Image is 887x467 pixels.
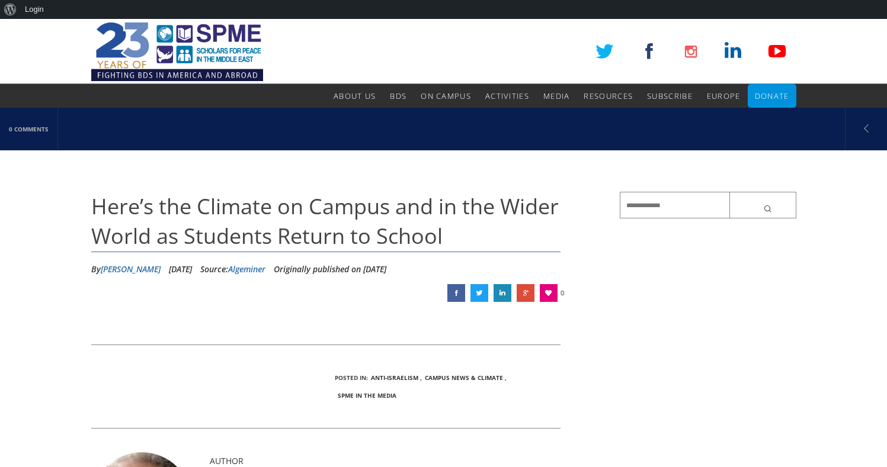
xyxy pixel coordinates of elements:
[494,284,511,302] a: Here’s the Climate on Campus and in the Wider World as Students Return to School
[707,91,741,101] span: Europe
[485,84,529,108] a: Activities
[371,373,418,382] a: Anti-Israelism
[390,91,406,101] span: BDS
[470,284,488,302] a: Here’s the Climate on Campus and in the Wider World as Students Return to School
[755,84,789,108] a: Donate
[543,91,570,101] span: Media
[228,263,265,275] a: Algeminer
[485,91,529,101] span: Activities
[421,91,471,101] span: On Campus
[755,91,789,101] span: Donate
[421,84,471,108] a: On Campus
[101,263,161,275] a: [PERSON_NAME]
[707,84,741,108] a: Europe
[390,84,406,108] a: BDS
[584,84,633,108] a: Resources
[335,369,368,387] li: Posted In:
[543,84,570,108] a: Media
[210,455,244,466] span: AUTHOR
[584,91,633,101] span: Resources
[647,84,693,108] a: Subscribe
[647,91,693,101] span: Subscribe
[447,284,465,302] a: Here’s the Climate on Campus and in the Wider World as Students Return to School
[338,391,396,400] a: SPME in the Media
[91,260,161,278] li: By
[91,19,263,84] img: SPME
[334,84,376,108] a: About Us
[334,91,376,101] span: About Us
[169,260,192,278] li: [DATE]
[517,284,534,302] a: Here’s the Climate on Campus and in the Wider World as Students Return to School
[425,373,503,382] a: Campus News & Climate
[200,260,265,278] div: Source:
[274,260,386,278] li: Originally published on [DATE]
[91,192,559,250] span: Here’s the Climate on Campus and in the Wider World as Students Return to School
[561,284,564,302] span: 0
